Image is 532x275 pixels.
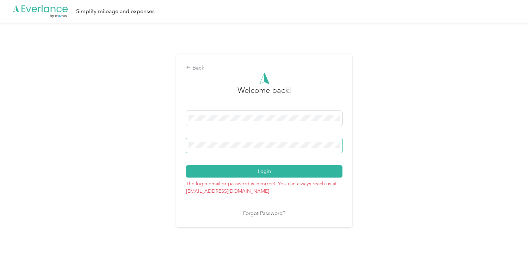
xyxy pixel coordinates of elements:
[186,178,342,195] p: The login email or password is incorrect. You can always reach us at [EMAIL_ADDRESS][DOMAIN_NAME]
[186,64,342,72] div: Back
[237,84,291,103] h3: greeting
[243,210,285,218] a: Forgot Password?
[76,7,155,16] div: Simplify mileage and expenses
[186,165,342,178] button: Login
